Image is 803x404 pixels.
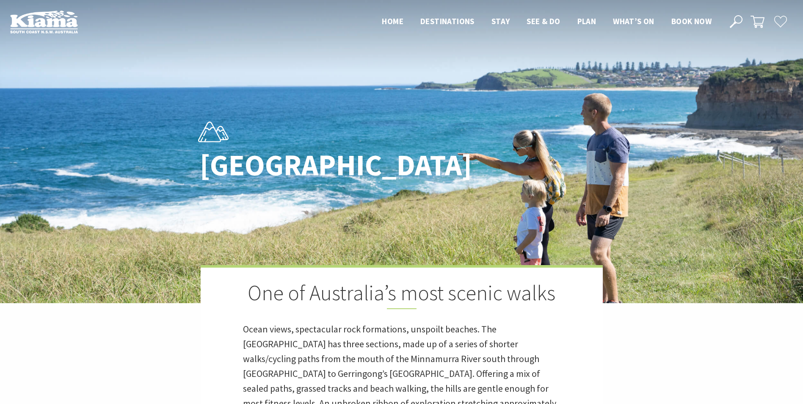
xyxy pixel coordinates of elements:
[420,16,475,26] span: Destinations
[243,280,560,309] h2: One of Australia’s most scenic walks
[200,149,439,181] h1: [GEOGRAPHIC_DATA]
[613,16,654,26] span: What’s On
[382,16,403,26] span: Home
[671,16,712,26] span: Book now
[577,16,596,26] span: Plan
[491,16,510,26] span: Stay
[527,16,560,26] span: See & Do
[373,15,720,29] nav: Main Menu
[10,10,78,33] img: Kiama Logo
